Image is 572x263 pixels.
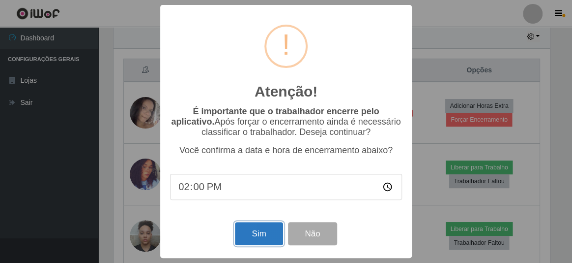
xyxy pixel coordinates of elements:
[170,106,402,137] p: Após forçar o encerramento ainda é necessário classificar o trabalhador. Deseja continuar?
[235,222,283,245] button: Sim
[288,222,337,245] button: Não
[170,145,402,156] p: Você confirma a data e hora de encerramento abaixo?
[255,83,317,100] h2: Atenção!
[171,106,379,127] b: É importante que o trabalhador encerre pelo aplicativo.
